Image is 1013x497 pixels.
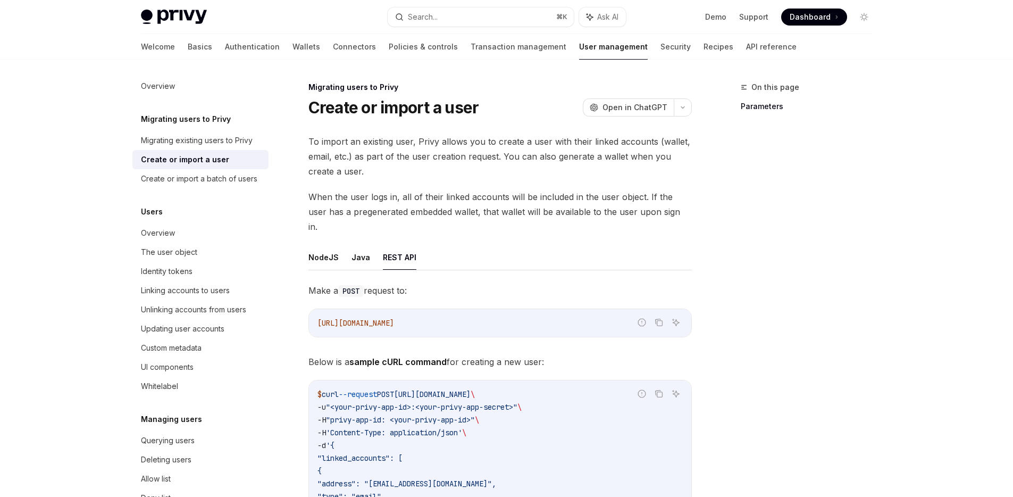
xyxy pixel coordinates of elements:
[326,402,517,412] span: "<your-privy-app-id>:<your-privy-app-secret>"
[132,338,269,358] a: Custom metadata
[308,354,692,369] span: Below is a for creating a new user:
[141,246,197,259] div: The user object
[141,205,163,218] h5: Users
[856,9,873,26] button: Toggle dark mode
[141,413,202,426] h5: Managing users
[635,387,649,401] button: Report incorrect code
[317,318,394,328] span: [URL][DOMAIN_NAME]
[308,283,692,298] span: Make a request to:
[317,415,326,425] span: -H
[225,34,280,60] a: Authentication
[132,431,269,450] a: Querying users
[317,441,326,450] span: -d
[669,316,683,329] button: Ask AI
[132,243,269,262] a: The user object
[317,466,322,476] span: {
[394,390,471,399] span: [URL][DOMAIN_NAME]
[746,34,797,60] a: API reference
[141,172,257,185] div: Create or import a batch of users
[141,10,207,24] img: light logo
[377,390,394,399] span: POST
[132,469,269,488] a: Allow list
[351,245,370,270] button: Java
[292,34,320,60] a: Wallets
[141,380,178,393] div: Whitelabel
[141,342,202,354] div: Custom metadata
[388,7,574,27] button: Search...⌘K
[141,434,195,447] div: Querying users
[132,319,269,338] a: Updating user accounts
[141,134,253,147] div: Migrating existing users to Privy
[339,390,377,399] span: --request
[704,34,733,60] a: Recipes
[739,12,768,22] a: Support
[132,131,269,150] a: Migrating existing users to Privy
[132,377,269,396] a: Whitelabel
[475,415,479,425] span: \
[132,77,269,96] a: Overview
[517,402,522,412] span: \
[141,473,171,485] div: Allow list
[132,223,269,243] a: Overview
[652,316,666,329] button: Copy the contents from the code block
[308,98,479,117] h1: Create or import a user
[602,102,667,113] span: Open in ChatGPT
[132,262,269,281] a: Identity tokens
[741,98,881,115] a: Parameters
[471,34,566,60] a: Transaction management
[132,450,269,469] a: Deleting users
[141,113,231,126] h5: Migrating users to Privy
[317,402,326,412] span: -u
[326,415,475,425] span: "privy-app-id: <your-privy-app-id>"
[556,13,567,21] span: ⌘ K
[781,9,847,26] a: Dashboard
[308,245,339,270] button: NodeJS
[132,281,269,300] a: Linking accounts to users
[790,12,831,22] span: Dashboard
[308,82,692,93] div: Migrating users to Privy
[383,245,416,270] button: REST API
[132,300,269,319] a: Unlinking accounts from users
[308,134,692,179] span: To import an existing user, Privy allows you to create a user with their linked accounts (wallet,...
[597,12,618,22] span: Ask AI
[141,34,175,60] a: Welcome
[141,361,194,374] div: UI components
[471,390,475,399] span: \
[188,34,212,60] a: Basics
[317,479,496,488] span: "address": "[EMAIL_ADDRESS][DOMAIN_NAME]",
[132,358,269,377] a: UI components
[705,12,726,22] a: Demo
[333,34,376,60] a: Connectors
[308,189,692,234] span: When the user logs in, all of their linked accounts will be included in the user object. If the u...
[141,80,175,93] div: Overview
[317,453,403,463] span: "linked_accounts": [
[751,81,799,94] span: On this page
[326,441,334,450] span: '{
[317,390,322,399] span: $
[338,285,364,297] code: POST
[635,316,649,329] button: Report incorrect code
[408,11,438,23] div: Search...
[141,227,175,239] div: Overview
[579,34,648,60] a: User management
[317,428,326,437] span: -H
[583,98,674,117] button: Open in ChatGPT
[141,265,192,278] div: Identity tokens
[322,390,339,399] span: curl
[132,169,269,188] a: Create or import a batch of users
[132,150,269,169] a: Create or import a user
[669,387,683,401] button: Ask AI
[389,34,458,60] a: Policies & controls
[141,303,246,316] div: Unlinking accounts from users
[579,7,626,27] button: Ask AI
[660,34,691,60] a: Security
[326,428,462,437] span: 'Content-Type: application/json'
[141,153,229,166] div: Create or import a user
[141,453,191,466] div: Deleting users
[349,357,447,367] strong: sample cURL command
[141,284,230,297] div: Linking accounts to users
[141,322,224,335] div: Updating user accounts
[462,428,466,437] span: \
[652,387,666,401] button: Copy the contents from the code block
